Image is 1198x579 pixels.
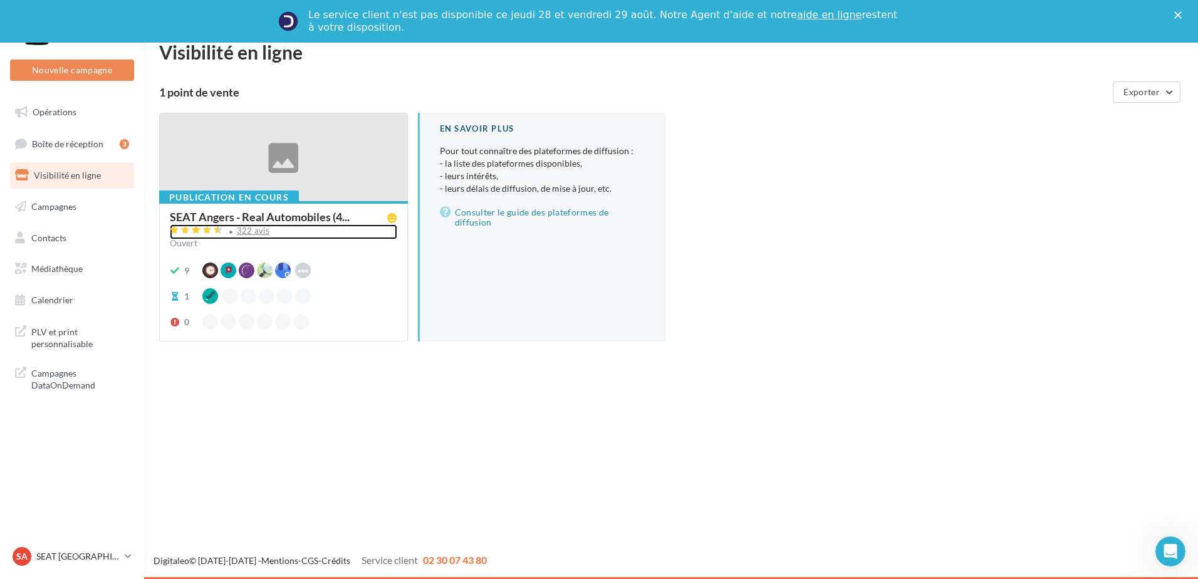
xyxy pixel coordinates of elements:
[184,316,189,328] div: 0
[1155,536,1185,566] iframe: Intercom live chat
[120,139,129,149] div: 3
[8,360,137,397] a: Campagnes DataOnDemand
[321,555,350,566] a: Crédits
[34,170,101,180] span: Visibilité en ligne
[423,554,487,566] span: 02 30 07 43 80
[8,256,137,282] a: Médiathèque
[8,287,137,313] a: Calendrier
[362,554,418,566] span: Service client
[31,201,76,212] span: Campagnes
[31,263,83,274] span: Médiathèque
[301,555,318,566] a: CGS
[36,550,120,563] p: SEAT [GEOGRAPHIC_DATA]
[8,225,137,251] a: Contacts
[1123,86,1160,97] span: Exporter
[154,555,487,566] span: © [DATE]-[DATE] - - -
[31,365,129,392] span: Campagnes DataOnDemand
[440,182,647,195] li: - leurs délais de diffusion, de mise à jour, etc.
[440,157,647,170] li: - la liste des plateformes disponibles,
[159,86,1108,98] div: 1 point de vente
[170,224,397,239] a: 322 avis
[440,205,647,230] a: Consulter le guide des plateformes de diffusion
[8,162,137,189] a: Visibilité en ligne
[10,545,134,568] a: SA SEAT [GEOGRAPHIC_DATA]
[261,555,298,566] a: Mentions
[237,227,270,235] div: 322 avis
[31,323,129,350] span: PLV et print personnalisable
[440,145,647,195] p: Pour tout connaître des plateformes de diffusion :
[278,11,298,31] img: Profile image for Service-Client
[154,555,189,566] a: Digitaleo
[8,318,137,355] a: PLV et print personnalisable
[32,138,103,149] span: Boîte de réception
[159,190,299,204] div: Publication en cours
[308,9,900,34] div: Le service client n'est pas disponible ce jeudi 28 et vendredi 29 août. Notre Agent d'aide et not...
[33,107,76,117] span: Opérations
[31,295,73,305] span: Calendrier
[8,99,137,125] a: Opérations
[8,130,137,157] a: Boîte de réception3
[440,170,647,182] li: - leurs intérêts,
[8,194,137,220] a: Campagnes
[797,9,862,21] a: aide en ligne
[440,123,647,135] div: En savoir plus
[184,264,189,277] div: 9
[159,43,1183,61] div: Visibilité en ligne
[170,211,350,222] span: SEAT Angers - Real Automobiles (4...
[1113,81,1180,103] button: Exporter
[16,550,28,563] span: SA
[184,290,189,303] div: 1
[31,232,66,243] span: Contacts
[1174,11,1187,19] div: Fermer
[10,60,134,81] button: Nouvelle campagne
[170,237,197,248] span: Ouvert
